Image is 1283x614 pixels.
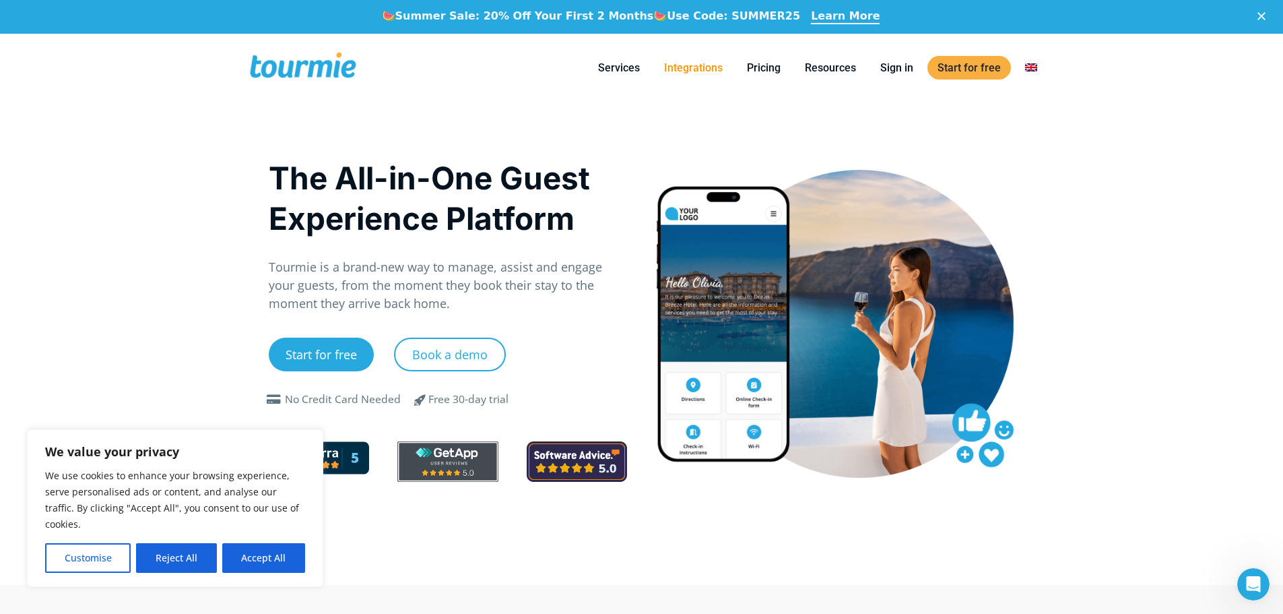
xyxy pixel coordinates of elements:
[588,59,650,76] a: Services
[795,59,866,76] a: Resources
[737,59,791,76] a: Pricing
[382,9,801,23] div: 🍉 🍉
[269,258,628,313] p: Tourmie is a brand-new way to manage, assist and engage your guests, from the moment they book th...
[404,392,436,408] span: 
[285,392,401,408] div: No Credit Card Needed
[394,338,506,371] a: Book a demo
[269,338,374,371] a: Start for free
[45,468,305,532] p: We use cookies to enhance your browsing experience, serve personalised ads or content, and analys...
[263,394,285,405] span: 
[136,543,216,573] button: Reject All
[45,443,305,460] p: We value your privacy
[927,56,1011,80] a: Start for free
[1257,12,1271,20] div: Close
[45,543,131,573] button: Customise
[654,59,733,76] a: Integrations
[870,59,923,76] a: Sign in
[428,392,508,408] div: Free 30-day trial
[269,158,628,239] h1: The All-in-One Guest Experience Platform
[811,9,880,24] a: Learn More
[1237,568,1270,601] iframe: Intercom live chat
[222,543,305,573] button: Accept All
[395,9,654,22] b: Summer Sale: 20% Off Your First 2 Months
[667,9,800,22] b: Use Code: SUMMER25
